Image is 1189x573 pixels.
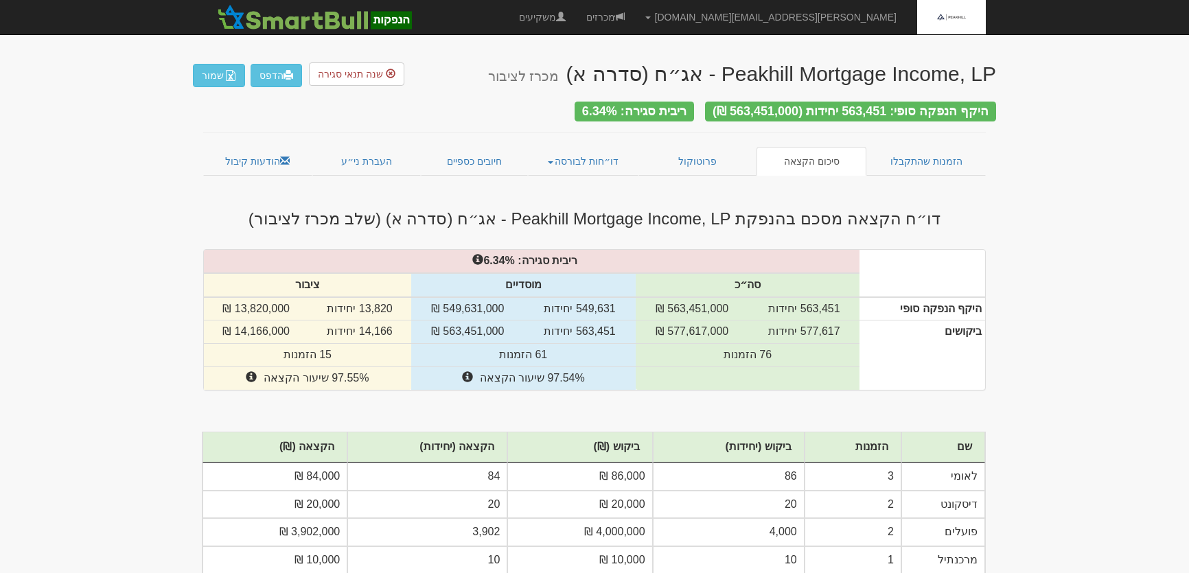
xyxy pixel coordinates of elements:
td: 549,631,000 ₪ [411,297,524,320]
div: ריבית סגירה: 6.34% [575,102,694,121]
td: 20 [653,491,805,519]
td: 14,166 יחידות [308,320,411,344]
td: 20,000 ₪ [203,491,347,519]
span: שנה תנאי סגירה [318,69,383,80]
td: 84,000 ₪ [203,463,347,491]
strong: ריבית סגירה: [518,255,577,266]
td: 3,902 [347,518,507,546]
button: שנה תנאי סגירה [309,62,404,86]
img: excel-file-white.png [225,70,236,81]
th: הזמנות [805,432,901,463]
td: 563,451,000 ₪ [636,297,749,320]
td: 3,902,000 ₪ [203,518,347,546]
td: 577,617 יחידות [748,320,859,344]
td: 15 הזמנות [204,344,411,367]
span: 6.34 [483,255,505,266]
th: הקצאה (₪) [203,432,347,463]
div: Peakhill Mortgage Income, LP - אג״ח (סדרה א) [488,62,996,85]
a: הדפס [251,64,302,87]
div: % [197,253,866,269]
a: חיובים כספיים [421,147,528,176]
td: 86 [653,463,805,491]
th: ביקושים [859,320,985,390]
td: 2 [805,491,901,519]
td: 86,000 ₪ [507,463,652,491]
th: ביקוש (₪) [507,432,652,463]
td: 97.54% שיעור הקצאה [411,367,636,390]
td: 14,166,000 ₪ [204,320,308,344]
td: דיסקונט [901,491,985,519]
img: SmartBull Logo [213,3,415,31]
th: ציבור [204,273,411,297]
td: 76 הזמנות [636,344,860,367]
td: 20 [347,491,507,519]
td: 4,000,000 ₪ [507,518,652,546]
button: שמור [193,64,245,87]
small: מכרז לציבור [488,69,559,84]
td: 20,000 ₪ [507,491,652,519]
td: לאומי [901,463,985,491]
td: 549,631 יחידות [524,297,636,320]
th: הקצאה (יחידות) [347,432,507,463]
td: 97.55% שיעור הקצאה [204,367,411,390]
td: 3 [805,463,901,491]
th: שם [901,432,985,463]
a: הזמנות שהתקבלו [866,147,986,176]
td: 577,617,000 ₪ [636,320,749,344]
td: 2 [805,518,901,546]
div: היקף הנפקה סופי: 563,451 יחידות (563,451,000 ₪) [705,102,996,121]
th: ביקוש (יחידות) [653,432,805,463]
td: 563,451,000 ₪ [411,320,524,344]
td: 4,000 [653,518,805,546]
td: 563,451 יחידות [524,320,636,344]
th: היקף הנפקה סופי [859,297,985,320]
th: סה״כ [636,273,860,297]
td: 84 [347,463,507,491]
td: 13,820 יחידות [308,297,411,320]
h3: דו״ח הקצאה מסכם בהנפקת Peakhill Mortgage Income, LP - אג״ח (סדרה א) (שלב מכרז לציבור) [193,210,996,228]
th: מוסדיים [411,273,636,297]
td: 563,451 יחידות [748,297,859,320]
td: 13,820,000 ₪ [204,297,308,320]
a: העברת ני״ע [312,147,422,176]
td: פועלים [901,518,985,546]
a: הודעות קיבול [203,147,312,176]
a: דו״חות לבורסה [528,147,639,176]
a: פרוטוקול [638,147,757,176]
a: סיכום הקצאה [757,147,867,176]
td: 61 הזמנות [411,344,636,367]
